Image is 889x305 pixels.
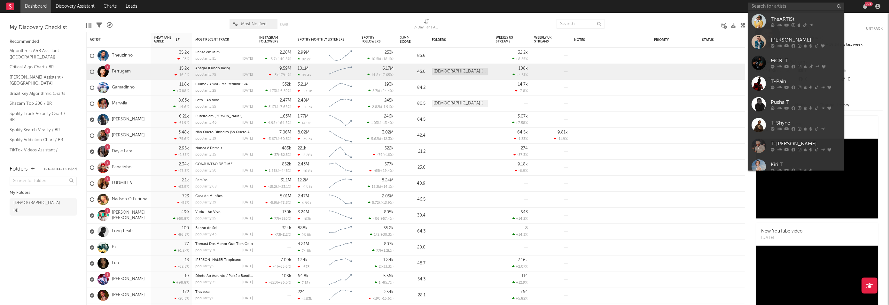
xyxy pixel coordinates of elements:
[182,178,189,182] div: 2.1k
[771,161,841,168] div: Kiri T
[381,73,393,77] span: -7.65 %
[112,101,127,106] a: Marvvila
[371,137,380,141] span: 5.62k
[274,217,278,221] span: 77
[326,208,355,224] svg: Chart title
[195,115,253,118] div: Puteiro em João Pessoa
[242,153,253,156] div: [DATE]
[298,217,311,221] div: -103k
[195,210,221,214] a: Vudu - Ao Vivo
[195,169,216,172] div: popularity: 50
[112,210,147,221] a: [PERSON_NAME] [PERSON_NAME]
[195,67,230,70] a: Apagar (Fundo Raso)
[367,57,394,61] div: ( )
[195,115,242,118] a: Puteiro em [PERSON_NAME]
[367,121,394,125] div: ( )
[400,84,425,92] div: 84.2
[195,194,222,198] a: Casa de Milhões
[381,121,393,125] span: +13.4 %
[298,130,309,134] div: 8.02M
[771,57,841,65] div: MCR-T
[382,194,394,198] div: 2.05M
[368,201,394,205] div: ( )
[384,114,394,118] div: 246k
[279,201,290,205] span: -78.3 %
[242,169,253,172] div: [DATE]
[195,121,217,125] div: popularity: 46
[10,189,77,197] div: My Folders
[195,226,217,230] a: Banho de Sol
[326,48,355,64] svg: Chart title
[181,210,189,214] div: 499
[381,137,393,141] span: +12.3 %
[265,89,291,93] div: ( )
[519,66,528,71] div: 108k
[278,57,290,61] span: -40.8 %
[195,163,232,166] a: CONJUNTÃO DE TIME
[179,146,189,150] div: 2.95k
[195,274,254,278] a: Direto Ao Assunto / Paixão Bandida
[362,36,384,43] div: Spotify Followers
[279,185,290,189] span: +23.1 %
[748,135,844,156] a: T-[PERSON_NAME]
[90,38,138,42] div: Artist
[107,16,113,34] div: A&R Pipeline
[112,53,133,58] a: Theuzinho
[195,83,275,86] a: Ciúme / Amor / Me Redimir / 24 Meses - Ao Vivo
[242,105,253,109] div: [DATE]
[298,178,308,182] div: 12.2M
[273,73,278,77] span: -3k
[400,52,425,60] div: 85.6
[371,57,380,61] span: 10.5k
[574,38,638,42] div: Notes
[518,162,528,166] div: 9.18k
[280,194,291,198] div: 5.01M
[195,51,253,54] div: Pense em Mim
[380,217,393,221] span: +57.4 %
[195,179,253,182] div: Paraíso
[371,121,380,125] span: 1.03k
[279,137,290,141] span: -60.5 %
[259,36,282,43] div: Instagram Followers
[179,82,189,87] div: 11.8k
[385,162,394,166] div: 577k
[373,153,394,157] div: ( )
[10,136,70,143] a: Spotify Addiction Chart / BR
[269,73,291,77] div: ( )
[280,114,291,118] div: 1.63M
[298,114,308,118] div: 1.77M
[269,105,277,109] span: 3.17k
[326,144,355,160] svg: Chart title
[371,73,380,77] span: 14.8k
[384,153,393,157] span: +16 %
[400,100,425,108] div: 80.5
[382,201,393,205] span: -13.9 %
[10,165,28,173] div: Folders
[195,242,253,246] a: Tomará Dos Menor Que Tem Ódio
[278,105,290,109] span: +7.68 %
[195,179,207,182] a: Paraíso
[279,153,290,157] span: -82.5 %
[195,210,253,214] div: Vudu - Ao Vivo
[298,201,311,205] div: 4.99k
[512,73,528,77] div: +4.51 %
[264,185,291,189] div: ( )
[557,19,604,29] input: Search...
[10,147,70,160] a: TikTok Videos Assistant / [GEOGRAPHIC_DATA]
[269,201,278,205] span: -5.9k
[279,217,290,221] span: +320 %
[265,57,291,61] div: ( )
[241,22,267,26] span: Most Notified
[195,89,216,93] div: popularity: 25
[865,2,873,6] div: 99 +
[771,98,841,106] div: Pusha T
[385,82,394,87] div: 193k
[326,112,355,128] svg: Chart title
[177,201,189,205] div: -95 %
[400,196,425,203] div: 46.5
[195,217,216,220] div: popularity: 25
[515,89,528,93] div: -7.8 %
[112,85,135,90] a: Gamadinho
[748,32,844,52] a: [PERSON_NAME]
[173,89,189,93] div: +3.88 %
